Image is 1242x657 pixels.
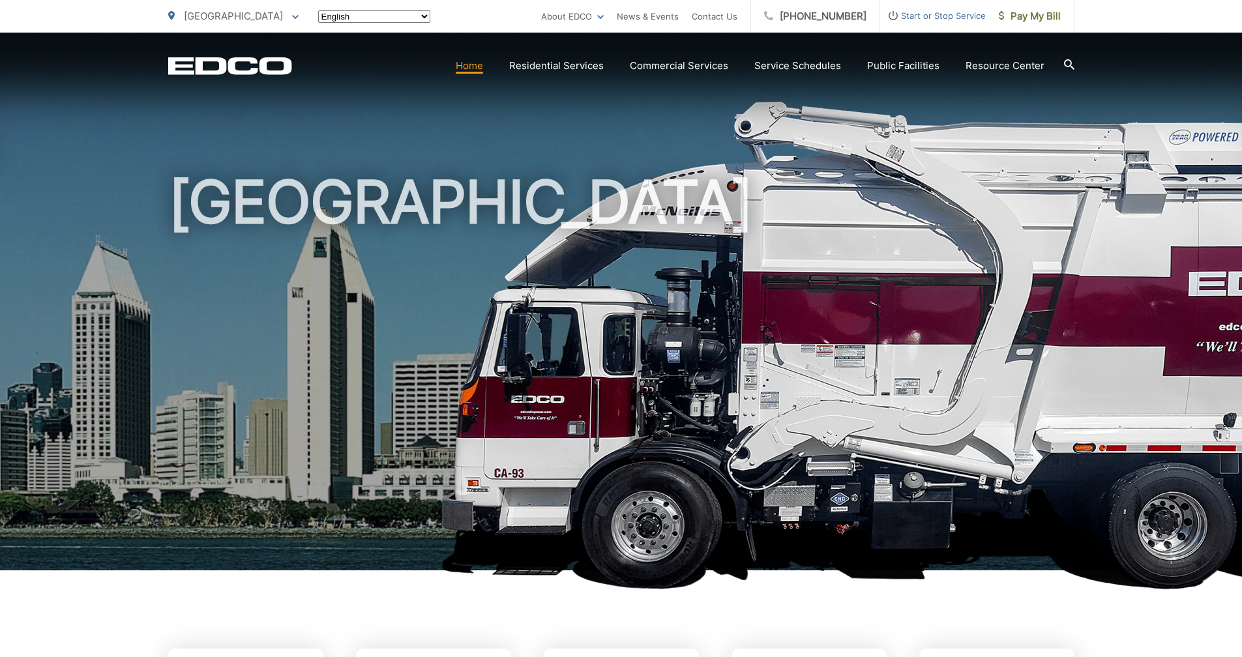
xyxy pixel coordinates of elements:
h1: [GEOGRAPHIC_DATA] [168,169,1074,582]
a: Public Facilities [867,58,939,74]
a: Home [456,58,483,74]
span: [GEOGRAPHIC_DATA] [184,10,283,22]
select: Select a language [318,10,430,23]
span: Pay My Bill [999,8,1061,24]
a: Residential Services [509,58,604,74]
a: EDCD logo. Return to the homepage. [168,57,292,75]
a: News & Events [617,8,679,24]
a: About EDCO [541,8,604,24]
a: Resource Center [966,58,1044,74]
a: Service Schedules [754,58,841,74]
a: Commercial Services [630,58,728,74]
a: Contact Us [692,8,737,24]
